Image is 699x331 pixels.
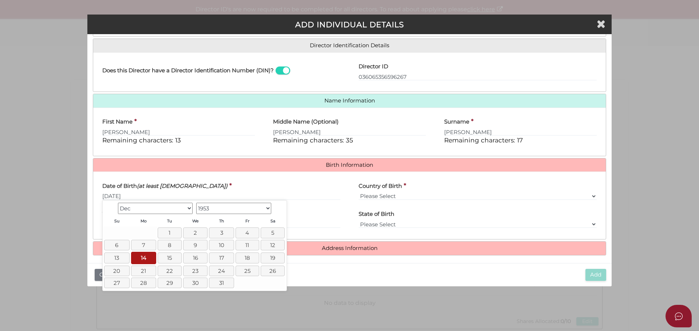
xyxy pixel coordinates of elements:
span: Remaining characters: 35 [273,136,353,144]
a: 31 [209,278,234,288]
a: Prev [104,202,116,214]
span: Sunday [114,219,119,223]
a: 10 [209,240,234,250]
a: Birth Information [99,162,600,168]
a: 11 [236,240,259,250]
a: 16 [183,253,208,263]
h4: First Name [102,119,133,125]
a: 28 [131,278,156,288]
span: Wednesday [192,219,199,223]
a: 27 [104,278,129,288]
span: Saturday [270,219,275,223]
a: 26 [261,266,285,276]
a: 2 [183,227,208,238]
a: 25 [236,266,259,276]
button: Add [585,269,606,281]
select: v [359,192,597,200]
button: Open asap [666,305,692,327]
i: (at least [DEMOGRAPHIC_DATA]) [137,182,228,189]
h4: Middle Name (Optional) [273,119,339,125]
a: 29 [158,278,182,288]
a: 30 [183,278,208,288]
span: Tuesday [167,219,172,223]
span: Thursday [219,219,224,223]
a: 8 [158,240,182,250]
a: 7 [131,240,156,250]
a: Address Information [99,245,600,251]
a: 3 [209,227,234,238]
a: 17 [209,253,234,263]
h4: Country of Birth [359,183,402,189]
a: 15 [158,253,182,263]
a: 12 [261,240,285,250]
h4: Date of Birth [102,183,228,189]
a: 21 [131,266,156,276]
h4: Surname [444,119,469,125]
a: 1 [158,227,182,238]
a: 5 [261,227,285,238]
a: 24 [209,266,234,276]
a: 18 [236,253,259,263]
a: Next [273,202,285,214]
a: 6 [104,240,129,250]
span: Remaining characters: 13 [102,136,181,144]
a: 22 [158,266,182,276]
h4: State of Birth [359,211,394,217]
a: 19 [261,253,285,263]
input: dd/mm/yyyy [102,192,340,200]
span: Monday [141,219,147,223]
a: 23 [183,266,208,276]
span: Remaining characters: 17 [444,136,523,144]
a: 9 [183,240,208,250]
a: 20 [104,266,129,276]
button: Close [95,269,119,281]
a: 13 [104,253,129,263]
span: Friday [245,219,249,223]
a: 14 [131,252,156,264]
a: 4 [236,227,259,238]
